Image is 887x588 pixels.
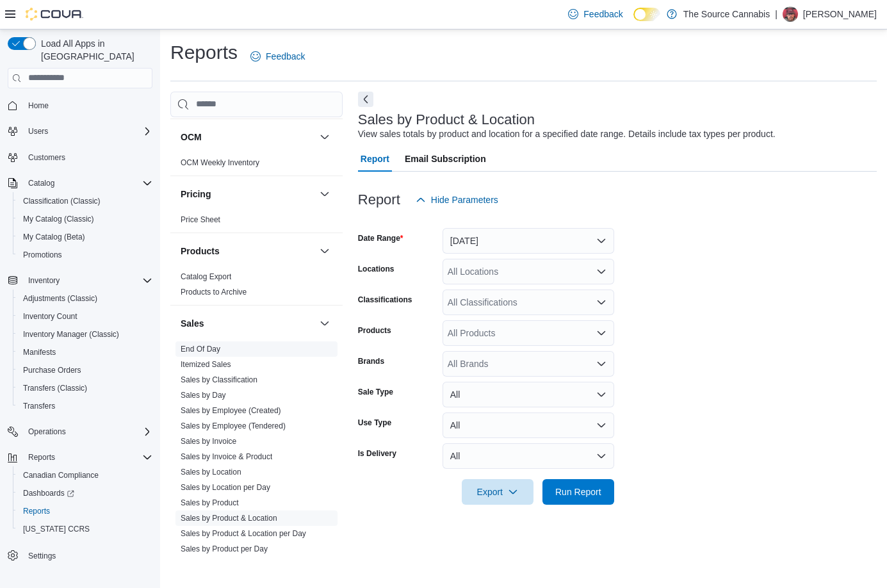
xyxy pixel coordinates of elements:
a: Sales by Product [181,498,239,507]
span: Reports [23,506,50,516]
button: Sales [181,317,314,330]
button: Classification (Classic) [13,192,158,210]
span: Price Sheet [181,215,220,225]
a: My Catalog (Beta) [18,229,90,245]
h3: Sales [181,317,204,330]
span: Feedback [583,8,623,20]
a: Sales by Invoice [181,437,236,446]
span: Purchase Orders [18,363,152,378]
div: Sales [170,341,343,562]
span: Classification (Classic) [18,193,152,209]
span: My Catalog (Beta) [23,232,85,242]
a: Transfers (Classic) [18,380,92,396]
button: Reports [3,448,158,466]
div: OCM [170,155,343,176]
span: Sales by Product per Day [181,544,268,554]
span: Inventory Manager (Classic) [23,329,119,339]
a: Itemized Sales [181,360,231,369]
a: My Catalog (Classic) [18,211,99,227]
span: Products to Archive [181,287,247,297]
button: Inventory Manager (Classic) [13,325,158,343]
button: Open list of options [596,328,606,338]
span: OCM Weekly Inventory [181,158,259,168]
a: Dashboards [13,484,158,502]
p: | [775,6,777,22]
button: Next [358,92,373,107]
h3: Pricing [181,188,211,200]
span: Inventory Manager (Classic) [18,327,152,342]
button: Reports [23,450,60,465]
span: Reports [18,503,152,519]
span: Hide Parameters [431,193,498,206]
span: Run Report [555,486,601,498]
a: End Of Day [181,345,220,354]
label: Products [358,325,391,336]
button: Users [3,122,158,140]
label: Date Range [358,233,403,243]
span: Sales by Product [181,498,239,508]
a: Settings [23,548,61,564]
span: Sales by Employee (Tendered) [181,421,286,431]
a: Transfers [18,398,60,414]
button: My Catalog (Beta) [13,228,158,246]
span: Sales by Invoice & Product [181,452,272,462]
a: Catalog Export [181,272,231,281]
a: Promotions [18,247,67,263]
button: Products [181,245,314,257]
a: Inventory Manager (Classic) [18,327,124,342]
label: Sale Type [358,387,393,397]
label: Brands [358,356,384,366]
span: Canadian Compliance [18,468,152,483]
span: Transfers (Classic) [23,383,87,393]
span: Load All Apps in [GEOGRAPHIC_DATA] [36,37,152,63]
span: Customers [23,149,152,165]
a: Products to Archive [181,288,247,297]
a: Customers [23,150,70,165]
div: Pricing [170,212,343,233]
button: Pricing [181,188,314,200]
button: Canadian Compliance [13,466,158,484]
h3: OCM [181,131,202,143]
div: Levi Tolman [783,6,798,22]
button: Manifests [13,343,158,361]
button: Open list of options [596,297,606,307]
span: Transfers [23,401,55,411]
button: Sales [317,316,332,331]
button: Customers [3,148,158,167]
a: Sales by Product per Day [181,544,268,553]
label: Is Delivery [358,448,396,459]
span: Adjustments (Classic) [23,293,97,304]
a: Manifests [18,345,61,360]
a: Sales by Location [181,468,241,477]
a: OCM Weekly Inventory [181,158,259,167]
a: Sales by Invoice & Product [181,452,272,461]
div: Products [170,269,343,305]
a: Inventory Count [18,309,83,324]
button: Inventory [23,273,65,288]
button: All [443,412,614,438]
span: Purchase Orders [23,365,81,375]
span: Reports [28,452,55,462]
span: Catalog Export [181,272,231,282]
span: Catalog [23,176,152,191]
h3: Products [181,245,220,257]
a: Reports [18,503,55,519]
span: Inventory [28,275,60,286]
span: Inventory Count [18,309,152,324]
span: Sales by Day [181,390,226,400]
a: Feedback [563,1,628,27]
span: Export [469,479,526,505]
span: Sales by Product & Location per Day [181,528,306,539]
button: Operations [3,423,158,441]
button: Settings [3,546,158,564]
button: Hide Parameters [411,187,503,213]
span: [US_STATE] CCRS [23,524,90,534]
button: Reports [13,502,158,520]
span: Washington CCRS [18,521,152,537]
button: Transfers (Classic) [13,379,158,397]
a: Sales by Employee (Created) [181,406,281,415]
span: Email Subscription [405,146,486,172]
button: Inventory Count [13,307,158,325]
label: Classifications [358,295,412,305]
a: [US_STATE] CCRS [18,521,95,537]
